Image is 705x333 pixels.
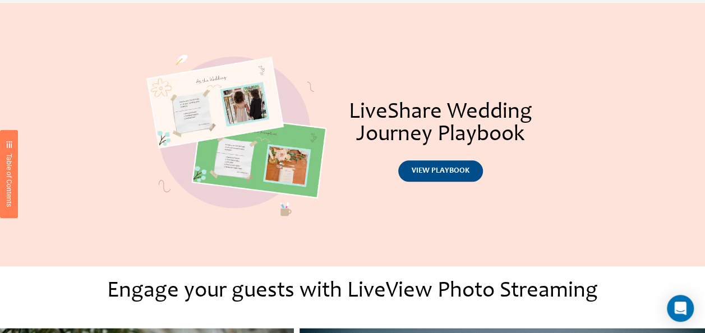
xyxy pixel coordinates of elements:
div: Open Intercom Messenger [667,295,694,322]
img: wed_sub_img | Live Photo Slideshow for Events | Create Free Events Album for Any Occasion [146,53,327,216]
a: view playbook [398,160,483,182]
span: view playbook [412,167,469,175]
h1: LiveShare Wedding Journey Playbook [327,101,554,146]
span: Table of Contents [5,154,13,207]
